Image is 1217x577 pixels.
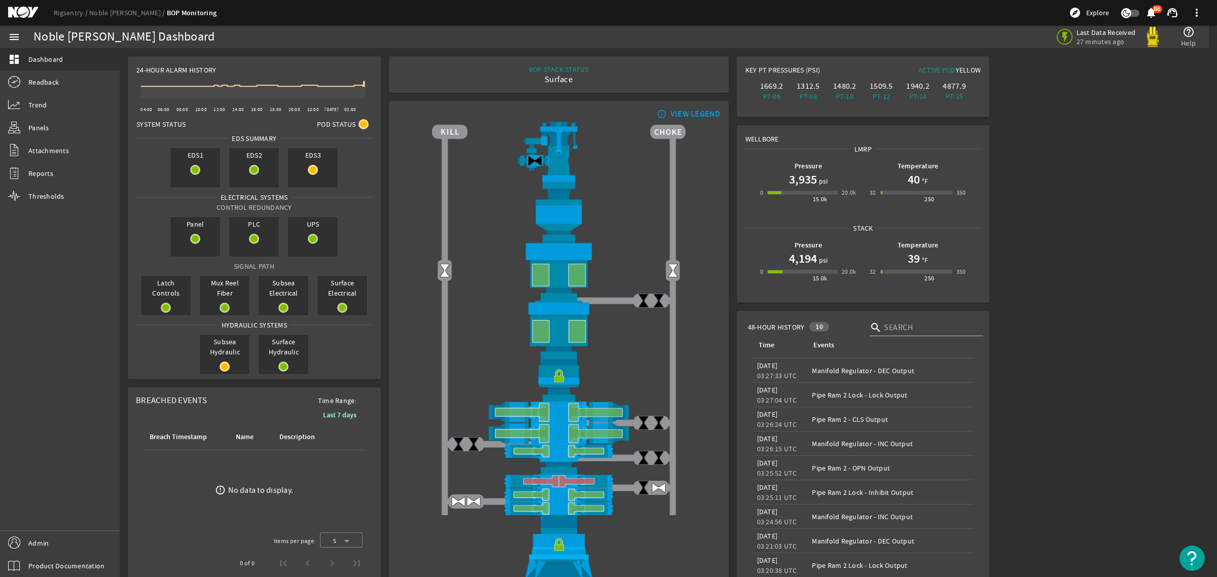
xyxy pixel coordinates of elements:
[851,144,875,154] span: LMRP
[920,176,928,186] span: °F
[812,512,969,522] div: Manifold Regulator - INC Output
[232,106,244,113] text: 14:00
[812,560,969,570] div: Pipe Ram 2 Lock - Lock Output
[757,420,797,429] legacy-datetime-component: 03:26:24 UTC
[737,126,989,144] div: Wellbore
[278,431,329,443] div: Description
[795,240,822,250] b: Pressure
[136,395,207,406] span: Breached Events
[757,517,797,526] legacy-datetime-component: 03:24:56 UTC
[748,322,805,332] span: 48-Hour History
[809,322,829,332] div: 10
[792,91,825,101] div: PT-08
[8,53,20,65] mat-icon: dashboard
[28,191,64,201] span: Thresholds
[432,444,686,458] img: PipeRamOpen.png
[812,366,969,376] div: Manifold Regulator - DEC Output
[757,542,797,551] legacy-datetime-component: 03:21:03 UTC
[150,431,207,443] div: Breach Timestamp
[451,437,466,452] img: ValveClose.png
[817,176,828,186] span: psi
[651,415,666,430] img: ValveClose.png
[288,148,338,162] span: EDS3
[215,485,226,495] mat-icon: error_outline
[918,65,956,75] span: Active Pod
[757,361,778,370] legacy-datetime-component: [DATE]
[1086,8,1109,18] span: Explore
[870,267,876,277] div: 32
[789,171,817,188] h1: 3,935
[432,501,686,515] img: PipeRamOpen.png
[1183,26,1195,38] mat-icon: help_outline
[270,106,281,113] text: 18:00
[756,81,788,91] div: 1669.2
[28,77,59,87] span: Readback
[1142,27,1163,47] img: Yellowpod.svg
[812,536,969,546] div: Manifold Regulator - DEC Output
[759,340,774,351] div: Time
[757,385,778,394] legacy-datetime-component: [DATE]
[136,119,186,129] span: System Status
[167,8,217,18] a: BOP Monitoring
[670,109,721,119] div: VIEW LEGEND
[760,188,763,198] div: 0
[432,122,686,182] img: RiserAdapter.png
[938,81,971,91] div: 4877.9
[529,75,589,85] div: Surface
[148,431,222,443] div: Breach Timestamp
[466,437,481,452] img: ValveClose.png
[842,188,856,198] div: 20.0k
[54,8,89,17] a: Rigsentry
[812,463,969,473] div: Pipe Ram 2 - OPN Output
[870,188,876,198] div: 32
[757,458,778,467] legacy-datetime-component: [DATE]
[898,161,939,171] b: Temperature
[213,106,225,113] text: 12:00
[466,494,481,509] img: ValveOpen.png
[920,255,928,265] span: °F
[636,293,651,308] img: ValveClose.png
[229,217,279,231] span: PLC
[651,480,666,495] img: ValveOpen.png
[432,241,686,301] img: UpperAnnularOpen.png
[259,276,308,300] span: Subsea Electrical
[28,54,63,64] span: Dashboard
[884,321,975,334] input: Search
[757,566,797,575] legacy-datetime-component: 03:20:38 UTC
[1166,7,1178,19] mat-icon: support_agent
[28,561,104,571] span: Product Documentation
[1146,8,1156,18] button: 86
[757,371,797,380] legacy-datetime-component: 03:27:33 UTC
[200,276,249,300] span: Mux Reel Fiber
[432,458,686,475] img: BopBodyShearBottom.png
[636,415,651,430] img: ValveClose.png
[170,148,220,162] span: EDS1
[307,106,319,113] text: 22:00
[33,32,214,42] div: Noble [PERSON_NAME] Dashboard
[651,450,666,465] img: ValveClose.png
[432,402,686,423] img: ShearRamOpen.png
[842,267,856,277] div: 20.0k
[789,250,817,267] h1: 4,194
[651,293,666,308] img: ValveClose.png
[176,106,188,113] text: 08:00
[228,133,280,143] span: EDS SUMMARY
[89,8,167,17] a: Noble [PERSON_NAME]
[251,106,263,113] text: 16:00
[432,423,686,444] img: ShearRamOpen.png
[655,110,667,118] mat-icon: info_outline
[757,434,778,443] legacy-datetime-component: [DATE]
[451,494,466,509] img: ValveOpen.png
[234,431,266,443] div: Name
[28,123,49,133] span: Panels
[812,487,969,497] div: Pipe Ram 2 Lock - Inhibit Output
[757,444,797,453] legacy-datetime-component: 03:26:15 UTC
[665,263,681,278] img: Valve2Open.png
[795,161,822,171] b: Pressure
[757,410,778,419] legacy-datetime-component: [DATE]
[938,91,971,101] div: PT-15
[902,91,934,101] div: PT-14
[217,192,292,202] span: Electrical Systems
[756,91,788,101] div: PT-06
[813,273,828,283] div: 15.0k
